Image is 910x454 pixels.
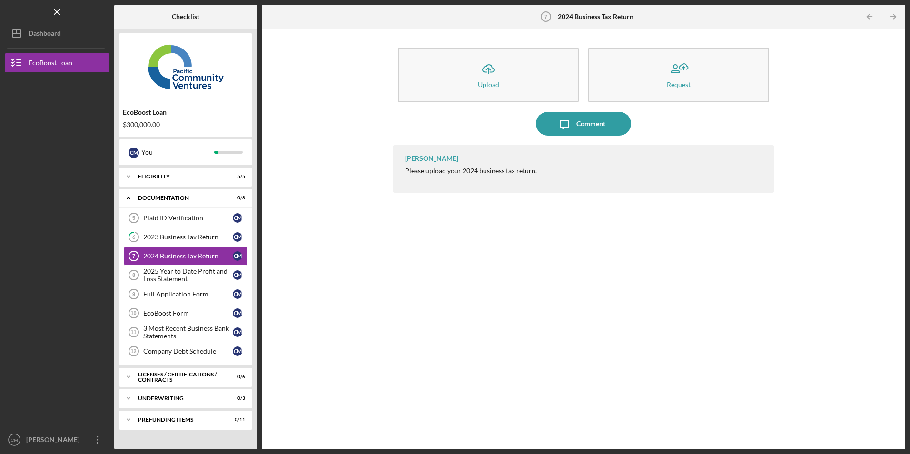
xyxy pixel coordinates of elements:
[233,308,242,318] div: C M
[132,234,136,240] tspan: 6
[233,213,242,223] div: C M
[536,112,631,136] button: Comment
[143,309,233,317] div: EcoBoost Form
[124,342,247,361] a: 12Company Debt ScheduleCM
[228,395,245,401] div: 0 / 3
[132,272,135,278] tspan: 8
[124,323,247,342] a: 113 Most Recent Business Bank StatementsCM
[124,208,247,227] a: 5Plaid ID VerificationCM
[233,251,242,261] div: C M
[132,253,135,259] tspan: 7
[143,267,233,283] div: 2025 Year to Date Profit and Loss Statement
[123,109,248,116] div: EcoBoost Loan
[5,430,109,449] button: CM[PERSON_NAME]
[558,13,633,20] b: 2024 Business Tax Return
[29,24,61,45] div: Dashboard
[576,112,605,136] div: Comment
[124,285,247,304] a: 9Full Application FormCM
[124,304,247,323] a: 10EcoBoost FormCM
[138,195,221,201] div: Documentation
[405,155,458,162] div: [PERSON_NAME]
[24,430,86,452] div: [PERSON_NAME]
[667,81,691,88] div: Request
[129,148,139,158] div: C M
[233,232,242,242] div: C M
[124,266,247,285] a: 82025 Year to Date Profit and Loss StatementCM
[138,372,221,383] div: Licenses / Certifications / Contracts
[138,174,221,179] div: Eligibility
[5,53,109,72] button: EcoBoost Loan
[228,195,245,201] div: 0 / 8
[132,291,135,297] tspan: 9
[130,310,136,316] tspan: 10
[228,174,245,179] div: 5 / 5
[130,348,136,354] tspan: 12
[544,14,547,20] tspan: 7
[123,121,248,128] div: $300,000.00
[233,270,242,280] div: C M
[5,24,109,43] button: Dashboard
[11,437,18,443] text: CM
[405,167,537,175] div: Please upload your 2024 business tax return.
[233,327,242,337] div: C M
[138,417,221,423] div: Prefunding Items
[143,347,233,355] div: Company Debt Schedule
[143,214,233,222] div: Plaid ID Verification
[130,329,136,335] tspan: 11
[228,374,245,380] div: 0 / 6
[143,290,233,298] div: Full Application Form
[143,325,233,340] div: 3 Most Recent Business Bank Statements
[143,233,233,241] div: 2023 Business Tax Return
[29,53,72,75] div: EcoBoost Loan
[478,81,499,88] div: Upload
[138,395,221,401] div: Underwriting
[132,215,135,221] tspan: 5
[233,346,242,356] div: C M
[143,252,233,260] div: 2024 Business Tax Return
[398,48,579,102] button: Upload
[124,227,247,247] a: 62023 Business Tax ReturnCM
[124,247,247,266] a: 72024 Business Tax ReturnCM
[141,144,214,160] div: You
[119,38,252,95] img: Product logo
[172,13,199,20] b: Checklist
[228,417,245,423] div: 0 / 11
[233,289,242,299] div: C M
[588,48,769,102] button: Request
